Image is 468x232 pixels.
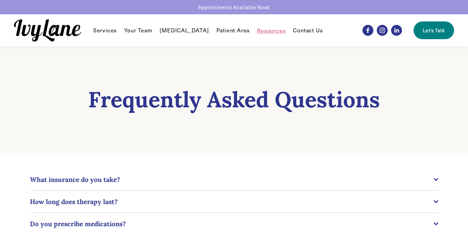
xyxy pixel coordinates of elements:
a: Let's Talk [414,21,454,39]
span: Do you prescribe medications? [30,220,434,228]
a: LinkedIn [391,25,402,36]
span: Resources [257,27,286,34]
button: What insurance do you take? [30,169,438,190]
span: How long does therapy last? [30,198,434,206]
a: Contact Us [293,26,323,34]
a: Facebook [362,25,373,36]
button: How long does therapy last? [30,191,438,213]
span: What insurance do you take? [30,175,434,184]
img: Ivy Lane Counseling &mdash; Therapy that works for you [14,19,81,42]
span: Services [93,27,117,34]
a: Instagram [377,25,388,36]
a: folder dropdown [257,26,286,34]
a: [MEDICAL_DATA] [160,26,209,34]
h1: Frequently Asked Questions [30,87,438,112]
a: folder dropdown [93,26,117,34]
a: Patient Area [216,26,250,34]
a: Your Team [124,26,152,34]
